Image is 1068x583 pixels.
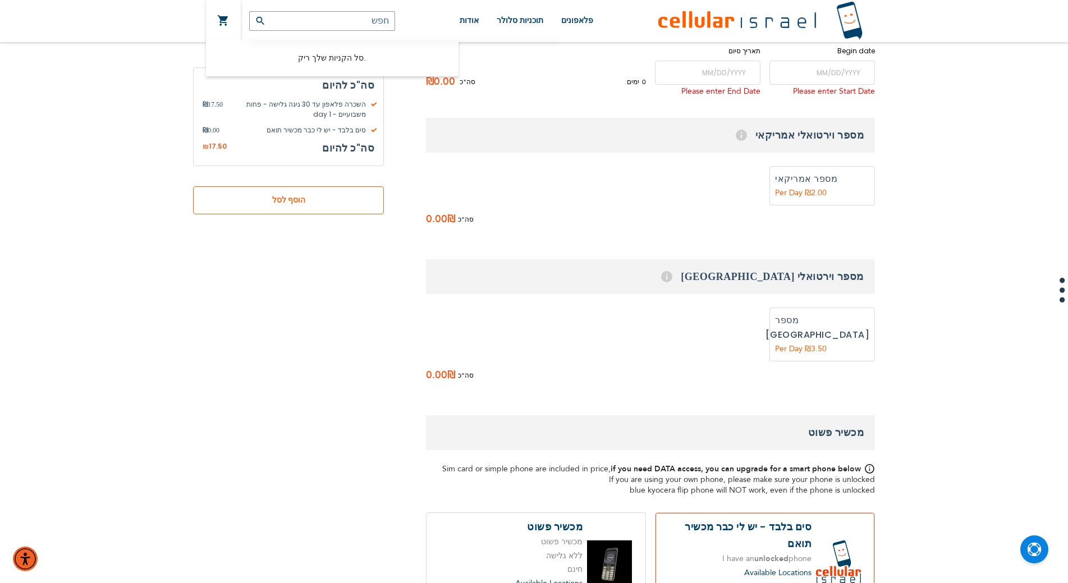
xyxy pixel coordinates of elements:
[203,99,223,120] span: 17.50
[322,140,374,157] h3: סה"כ להיום
[639,77,646,87] span: 0
[655,61,760,85] input: MM/DD/YYYY
[249,11,395,31] input: חפש
[193,186,384,214] button: הוסף לסל
[442,463,875,495] span: Sim card or simple phone are included in price, If you are using your own phone, please make sure...
[458,214,474,226] span: סה"כ
[223,99,374,120] span: השכרה פלאפון עד 30 גיגה גלישה - פחות משבועיים - 1 day
[230,195,347,206] span: הוסף לסל
[209,141,227,151] span: 17.50
[219,125,374,135] span: סים בלבד - יש לי כבר מכשיר תואם
[426,118,875,153] h3: מספר וירטואלי אמריקאי
[736,130,747,141] span: Help
[426,211,447,228] span: 0.00
[298,53,366,63] span: סל הקניות שלך ריק.
[655,46,760,56] label: תאריך סיום
[658,1,863,41] img: לוגו סלולר ישראל
[627,77,639,87] span: ימים
[203,125,219,135] span: 0.00
[426,74,460,90] span: ₪0.00
[426,367,447,384] span: 0.00
[193,39,384,56] strong: סה"כ
[561,16,593,25] span: פלאפונים
[426,259,875,294] h3: מספר וירטואלי [GEOGRAPHIC_DATA]
[611,463,861,474] strong: if you need DATA access, you can upgrade for a smart phone below
[808,427,864,438] span: מכשיר פשוט
[203,125,208,135] span: ₪
[655,85,760,99] div: Please enter End Date
[661,271,672,282] span: Help
[447,367,455,384] span: ₪
[744,567,812,578] a: Available Locations
[203,77,374,94] h3: סה"כ להיום
[447,211,455,228] span: ₪
[458,370,474,382] span: סה"כ
[769,85,875,99] div: Please enter Start Date
[13,547,38,571] div: תפריט נגישות
[497,16,543,25] span: תוכניות סלולר
[769,46,875,56] label: Begin date
[460,77,475,87] span: סה"כ
[460,16,479,25] span: אודות
[203,142,209,152] span: ₪
[203,99,208,109] span: ₪
[769,61,875,85] input: MM/DD/YYYY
